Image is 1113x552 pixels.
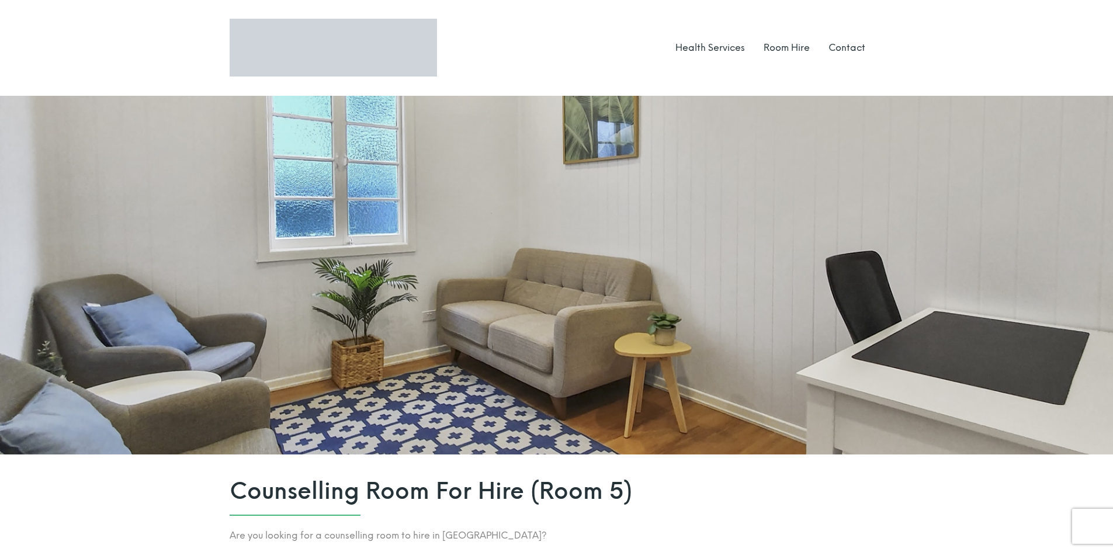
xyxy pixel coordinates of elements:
a: Health Services [675,42,745,53]
p: Are you looking for a counselling room to hire in [GEOGRAPHIC_DATA]? [230,527,884,544]
span: Counselling Room For Hire (Room 5) [230,478,884,505]
a: Contact [828,42,865,53]
a: Room Hire [764,42,810,53]
img: Logo Perfect Wellness 710x197 [230,19,437,77]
